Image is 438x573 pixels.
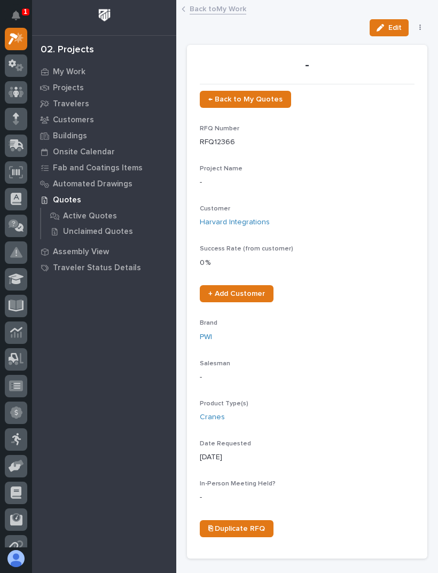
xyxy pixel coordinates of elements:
p: Assembly View [53,247,109,257]
a: Back toMy Work [190,2,246,14]
a: Travelers [32,96,176,112]
button: Notifications [5,4,27,27]
p: 1 [24,8,27,15]
span: Customer [200,206,230,212]
a: Onsite Calendar [32,144,176,160]
p: Automated Drawings [53,179,132,189]
a: ← Back to My Quotes [200,91,291,108]
img: Workspace Logo [95,5,114,25]
a: Harvard Integrations [200,217,270,228]
span: + Add Customer [208,290,265,297]
span: Success Rate (from customer) [200,246,293,252]
a: Fab and Coatings Items [32,160,176,176]
span: Salesman [200,360,230,367]
a: Unclaimed Quotes [41,224,176,239]
a: Automated Drawings [32,176,176,192]
p: - [200,177,414,188]
span: In-Person Meeting Held? [200,481,276,487]
a: Traveler Status Details [32,260,176,276]
p: 0 % [200,257,414,269]
a: Projects [32,80,176,96]
span: ⎘ Duplicate RFQ [208,525,265,532]
a: ⎘ Duplicate RFQ [200,520,273,537]
p: Fab and Coatings Items [53,163,143,173]
p: RFQ12366 [200,137,414,148]
span: RFQ Number [200,125,239,132]
div: 02. Projects [41,44,94,56]
span: Product Type(s) [200,401,248,407]
a: Buildings [32,128,176,144]
p: Onsite Calendar [53,147,115,157]
p: My Work [53,67,85,77]
p: - [200,58,414,73]
p: - [200,492,414,503]
p: Active Quotes [63,211,117,221]
a: Active Quotes [41,208,176,223]
button: users-avatar [5,547,27,570]
p: - [200,372,414,383]
button: Edit [370,19,409,36]
span: Project Name [200,166,243,172]
a: My Work [32,64,176,80]
p: Buildings [53,131,87,141]
a: PWI [200,332,212,343]
p: Traveler Status Details [53,263,141,273]
p: Travelers [53,99,89,109]
span: ← Back to My Quotes [208,96,283,103]
p: Unclaimed Quotes [63,227,133,237]
a: Quotes [32,192,176,208]
a: + Add Customer [200,285,273,302]
div: Notifications1 [13,11,27,28]
p: [DATE] [200,452,414,463]
p: Projects [53,83,84,93]
p: Customers [53,115,94,125]
p: Quotes [53,195,81,205]
a: Assembly View [32,244,176,260]
span: Date Requested [200,441,251,447]
span: Edit [388,23,402,33]
a: Cranes [200,412,225,423]
span: Brand [200,320,217,326]
a: Customers [32,112,176,128]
